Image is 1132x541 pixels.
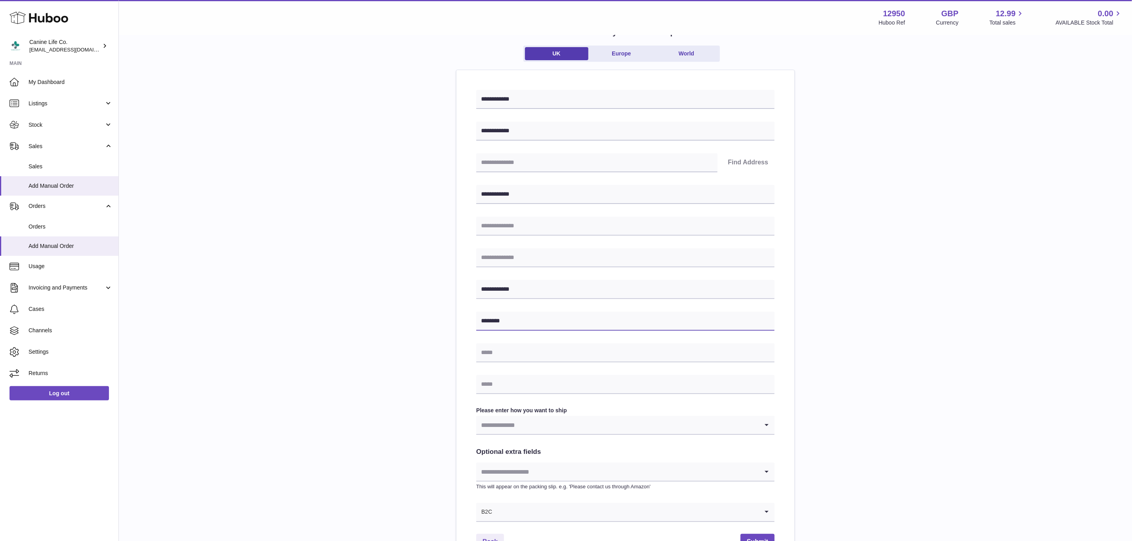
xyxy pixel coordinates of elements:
span: Returns [29,370,113,377]
span: Invoicing and Payments [29,284,104,291]
span: Sales [29,143,104,150]
span: Stock [29,121,104,129]
img: internalAdmin-12950@internal.huboo.com [10,40,21,52]
input: Search for option [493,503,759,521]
span: Orders [29,202,104,210]
a: UK [525,47,588,60]
span: B2C [476,503,493,521]
span: AVAILABLE Stock Total [1056,19,1122,27]
span: 12.99 [996,8,1016,19]
span: [EMAIL_ADDRESS][DOMAIN_NAME] [29,46,116,53]
div: Search for option [476,503,775,522]
span: Channels [29,327,113,334]
span: Add Manual Order [29,242,113,250]
span: Cases [29,305,113,313]
a: World [655,47,718,60]
a: Europe [590,47,653,60]
span: Usage [29,263,113,270]
h2: Optional extra fields [476,448,775,457]
strong: GBP [941,8,958,19]
a: Log out [10,386,109,400]
div: Search for option [476,416,775,435]
span: Listings [29,100,104,107]
span: Settings [29,348,113,356]
span: Sales [29,163,113,170]
a: 0.00 AVAILABLE Stock Total [1056,8,1122,27]
span: 0.00 [1098,8,1113,19]
div: Currency [936,19,959,27]
p: This will appear on the packing slip. e.g. 'Please contact us through Amazon' [476,483,775,490]
div: Search for option [476,463,775,482]
label: Please enter how you want to ship [476,407,775,414]
span: Orders [29,223,113,230]
input: Search for option [476,463,759,481]
strong: 12950 [883,8,905,19]
span: Add Manual Order [29,182,113,190]
span: Total sales [989,19,1025,27]
div: Huboo Ref [879,19,905,27]
input: Search for option [476,416,759,434]
div: Canine Life Co. [29,38,101,53]
a: 12.99 Total sales [989,8,1025,27]
span: My Dashboard [29,78,113,86]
